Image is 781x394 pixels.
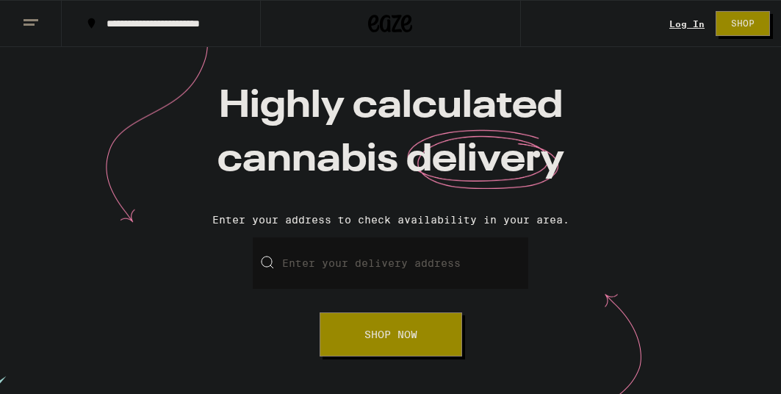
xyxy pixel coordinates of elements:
[364,329,417,340] span: Shop Now
[705,11,781,36] a: Shop
[716,11,770,36] button: Shop
[134,80,648,202] h1: Highly calculated cannabis delivery
[731,19,755,28] span: Shop
[669,19,705,29] a: Log In
[253,237,528,289] input: Enter your delivery address
[15,214,766,226] p: Enter your address to check availability in your area.
[320,312,462,357] button: Shop Now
